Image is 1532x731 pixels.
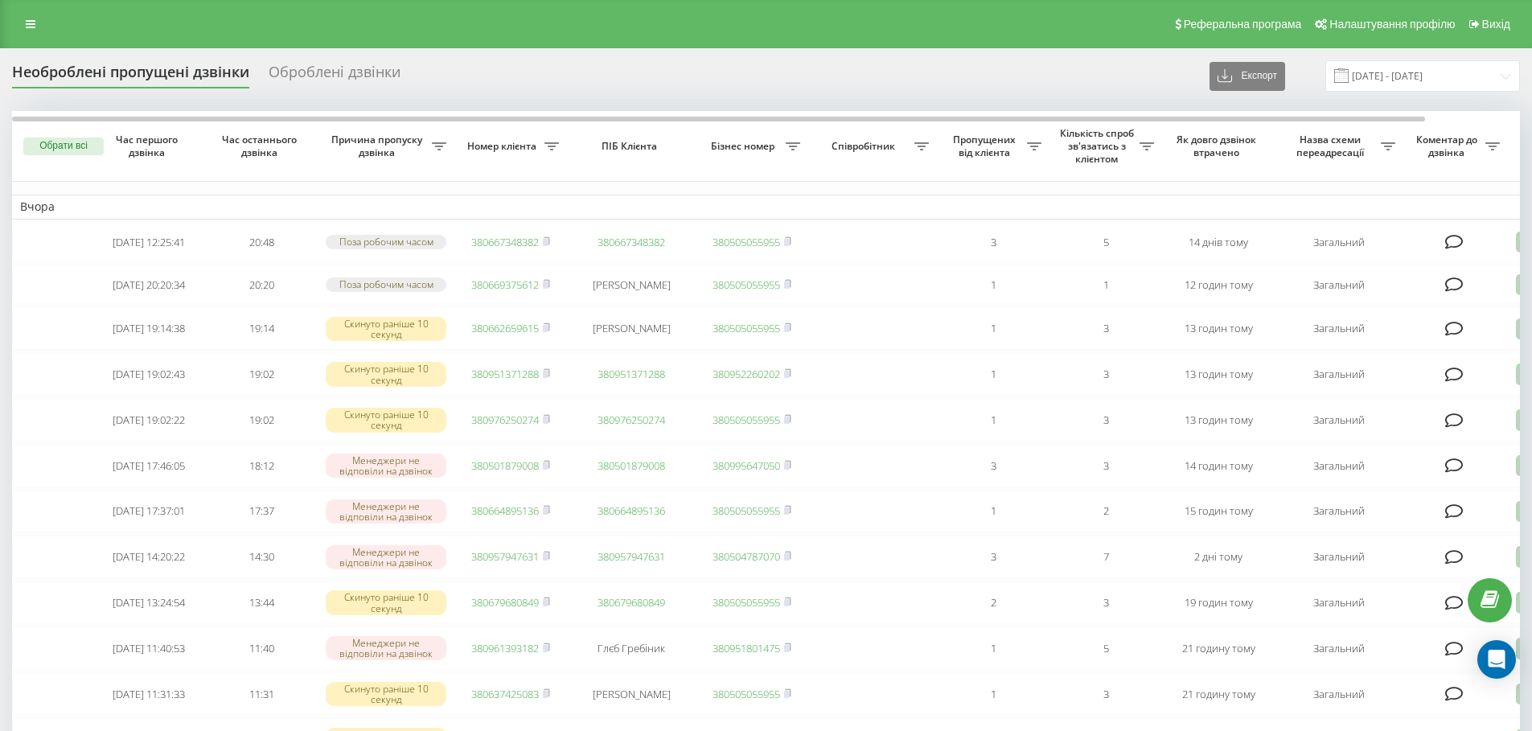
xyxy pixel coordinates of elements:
[92,353,205,396] td: [DATE] 19:02:43
[1275,445,1403,487] td: Загальний
[269,64,400,88] div: Оброблені дзвінки
[816,140,914,153] span: Співробітник
[1275,399,1403,441] td: Загальний
[1175,133,1262,158] span: Як довго дзвінок втрачено
[92,399,205,441] td: [DATE] 19:02:22
[205,223,318,262] td: 20:48
[1049,265,1162,305] td: 1
[1477,640,1516,679] div: Open Intercom Messenger
[598,503,665,518] a: 380664895136
[92,673,205,716] td: [DATE] 11:31:33
[1058,127,1140,165] span: Кількість спроб зв'язатись з клієнтом
[205,307,318,350] td: 19:14
[598,367,665,381] a: 380951371288
[92,536,205,578] td: [DATE] 14:20:22
[1049,307,1162,350] td: 3
[1411,133,1485,158] span: Коментар до дзвінка
[326,235,446,248] div: Поза робочим часом
[1162,223,1275,262] td: 14 днів тому
[713,549,780,564] a: 380504787070
[471,595,539,610] a: 380679680849
[1049,581,1162,624] td: 3
[567,627,696,670] td: Глєб Гребіник
[92,581,205,624] td: [DATE] 13:24:54
[713,458,780,473] a: 380995647050
[326,499,446,524] div: Менеджери не відповіли на дзвінок
[471,367,539,381] a: 380951371288
[1275,353,1403,396] td: Загальний
[105,133,192,158] span: Час першого дзвінка
[205,491,318,533] td: 17:37
[1049,627,1162,670] td: 5
[937,673,1049,716] td: 1
[471,503,539,518] a: 380664895136
[1162,399,1275,441] td: 13 годин тому
[205,399,318,441] td: 19:02
[205,581,318,624] td: 13:44
[1275,491,1403,533] td: Загальний
[12,64,249,88] div: Необроблені пропущені дзвінки
[1162,307,1275,350] td: 13 годин тому
[471,277,539,292] a: 380669375612
[92,627,205,670] td: [DATE] 11:40:53
[1049,491,1162,533] td: 2
[205,265,318,305] td: 20:20
[1210,62,1285,91] button: Експорт
[326,317,446,341] div: Скинуто раніше 10 секунд
[1275,673,1403,716] td: Загальний
[1162,536,1275,578] td: 2 дні тому
[598,235,665,249] a: 380667348382
[1162,265,1275,305] td: 12 годин тому
[1275,536,1403,578] td: Загальний
[567,673,696,716] td: [PERSON_NAME]
[1283,133,1381,158] span: Назва схеми переадресації
[218,133,305,158] span: Час останнього дзвінка
[471,413,539,427] a: 380976250274
[205,353,318,396] td: 19:02
[598,458,665,473] a: 380501879008
[471,687,539,701] a: 380637425083
[1162,445,1275,487] td: 14 годин тому
[937,536,1049,578] td: 3
[326,454,446,478] div: Менеджери не відповіли на дзвінок
[326,362,446,386] div: Скинуто раніше 10 секунд
[567,265,696,305] td: [PERSON_NAME]
[92,491,205,533] td: [DATE] 17:37:01
[92,223,205,262] td: [DATE] 12:25:41
[326,545,446,569] div: Менеджери не відповіли на дзвінок
[1275,307,1403,350] td: Загальний
[471,458,539,473] a: 380501879008
[1275,627,1403,670] td: Загальний
[713,413,780,427] a: 380505055955
[713,367,780,381] a: 380952260202
[1049,399,1162,441] td: 3
[205,627,318,670] td: 11:40
[937,223,1049,262] td: 3
[713,235,780,249] a: 380505055955
[205,536,318,578] td: 14:30
[205,673,318,716] td: 11:31
[713,321,780,335] a: 380505055955
[1275,223,1403,262] td: Загальний
[1162,627,1275,670] td: 21 годину тому
[598,413,665,427] a: 380976250274
[1049,353,1162,396] td: 3
[713,277,780,292] a: 380505055955
[937,265,1049,305] td: 1
[713,503,780,518] a: 380505055955
[1162,581,1275,624] td: 19 годин тому
[471,549,539,564] a: 380957947631
[713,595,780,610] a: 380505055955
[937,491,1049,533] td: 1
[581,140,682,153] span: ПІБ Клієнта
[937,307,1049,350] td: 1
[471,321,539,335] a: 380662659615
[326,590,446,614] div: Скинуто раніше 10 секунд
[937,353,1049,396] td: 1
[92,265,205,305] td: [DATE] 20:20:34
[326,277,446,291] div: Поза робочим часом
[462,140,544,153] span: Номер клієнта
[326,408,446,432] div: Скинуто раніше 10 секунд
[598,595,665,610] a: 380679680849
[92,307,205,350] td: [DATE] 19:14:38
